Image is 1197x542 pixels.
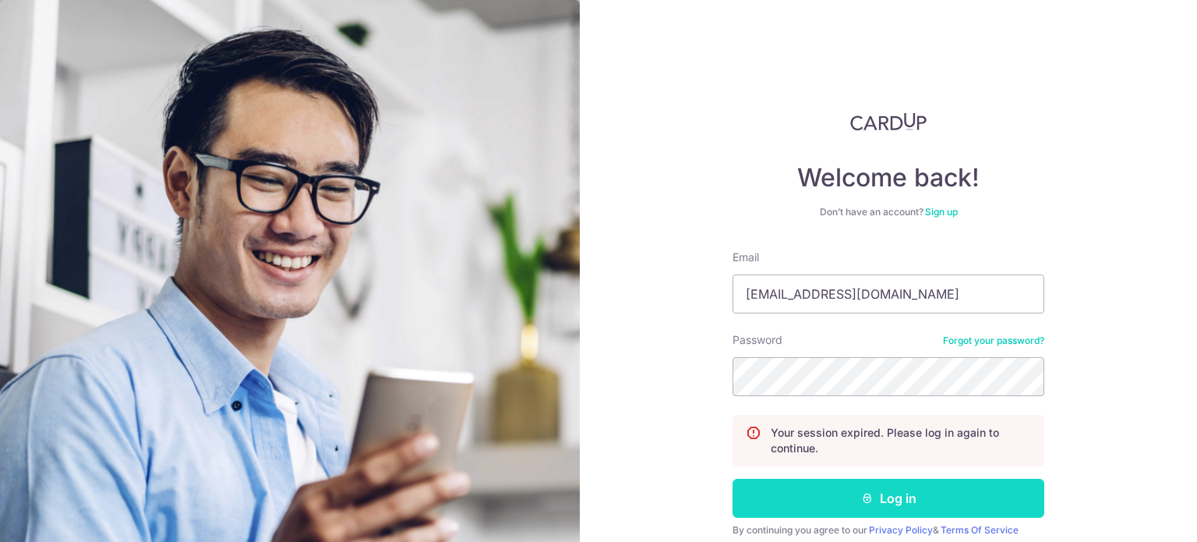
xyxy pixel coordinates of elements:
[771,425,1031,456] p: Your session expired. Please log in again to continue.
[850,112,927,131] img: CardUp Logo
[733,479,1044,518] button: Log in
[733,275,1044,314] input: Enter your Email
[733,162,1044,193] h4: Welcome back!
[733,524,1044,537] div: By continuing you agree to our &
[869,524,933,536] a: Privacy Policy
[733,250,759,265] label: Email
[733,332,782,348] label: Password
[941,524,1019,536] a: Terms Of Service
[733,206,1044,218] div: Don’t have an account?
[943,335,1044,347] a: Forgot your password?
[925,206,958,218] a: Sign up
